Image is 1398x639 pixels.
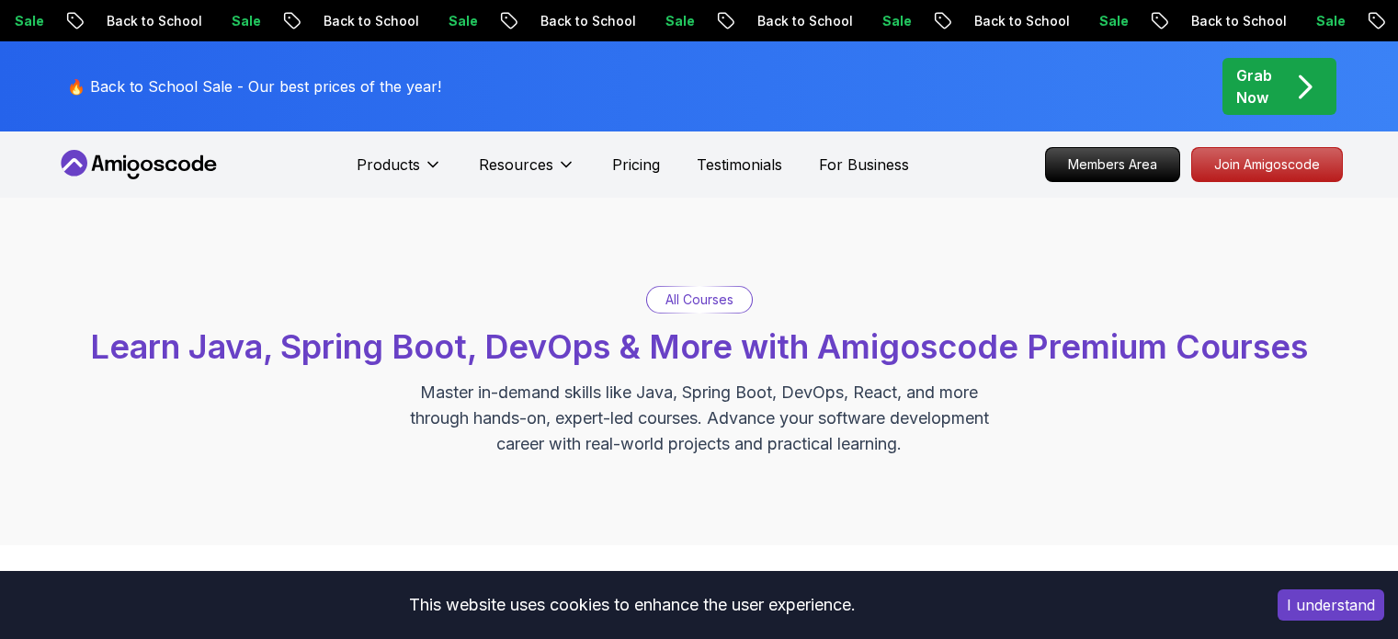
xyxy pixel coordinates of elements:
p: Grab Now [1236,64,1272,108]
a: For Business [819,154,909,176]
p: Back to School [1171,12,1296,30]
p: Products [357,154,420,176]
p: Sale [211,12,270,30]
p: Join Amigoscode [1192,148,1342,181]
p: Resources [479,154,553,176]
p: Back to School [737,12,862,30]
p: Back to School [86,12,211,30]
p: 🔥 Back to School Sale - Our best prices of the year! [67,75,441,97]
p: Sale [862,12,921,30]
p: Members Area [1046,148,1179,181]
p: All Courses [665,291,733,309]
p: Back to School [520,12,645,30]
button: Resources [479,154,575,190]
div: This website uses cookies to enhance the user experience. [14,585,1250,625]
a: Join Amigoscode [1191,147,1343,182]
p: Master in-demand skills like Java, Spring Boot, DevOps, React, and more through hands-on, expert-... [391,380,1008,457]
p: Sale [1079,12,1138,30]
button: Products [357,154,442,190]
a: Pricing [612,154,660,176]
button: Accept cookies [1278,589,1384,621]
p: Back to School [303,12,428,30]
p: Sale [1296,12,1355,30]
a: Testimonials [697,154,782,176]
a: Members Area [1045,147,1180,182]
p: Back to School [954,12,1079,30]
p: Sale [428,12,487,30]
span: Learn Java, Spring Boot, DevOps & More with Amigoscode Premium Courses [90,326,1308,367]
p: Sale [645,12,704,30]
